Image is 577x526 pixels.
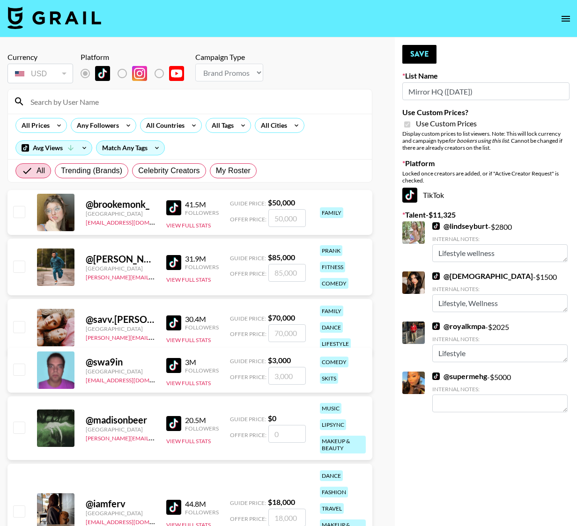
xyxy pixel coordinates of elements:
div: Followers [185,209,219,216]
div: Followers [185,509,219,516]
span: Guide Price: [230,255,266,262]
div: - $ 2025 [432,321,568,362]
a: [EMAIL_ADDRESS][DOMAIN_NAME] [86,517,180,526]
a: [PERSON_NAME][EMAIL_ADDRESS][DOMAIN_NAME] [86,332,224,341]
div: 30.4M [185,314,219,324]
div: [GEOGRAPHIC_DATA] [86,265,155,272]
div: Currency [7,52,73,62]
div: Any Followers [71,118,121,132]
img: TikTok [166,500,181,515]
span: Guide Price: [230,200,266,207]
div: All Tags [206,118,236,132]
div: Platform [81,52,192,62]
div: family [320,207,343,218]
div: Avg Views [16,141,92,155]
span: Celebrity Creators [138,165,200,176]
div: Match Any Tags [96,141,164,155]
img: TikTok [166,358,181,373]
div: comedy [320,278,348,289]
div: Currency is locked to USD [7,62,73,85]
div: [GEOGRAPHIC_DATA] [86,426,155,433]
img: TikTok [166,255,181,270]
strong: $ 18,000 [268,497,295,506]
label: Use Custom Prices? [402,108,570,117]
div: Internal Notes: [432,336,568,343]
div: Followers [185,263,219,270]
div: 3M [185,358,219,367]
input: Search by User Name [25,94,366,109]
div: fashion [320,487,348,497]
button: open drawer [556,9,575,28]
img: TikTok [402,188,417,203]
div: All Prices [16,118,52,132]
a: @royalkmpa [432,321,485,331]
div: USD [9,66,71,82]
div: - $ 1500 [432,271,568,312]
div: All Countries [141,118,186,132]
strong: $ 70,000 [268,313,295,322]
img: TikTok [166,200,181,215]
div: @ savv.[PERSON_NAME] [86,314,155,325]
span: All [37,165,45,176]
div: @ madisonbeer [86,414,155,426]
div: Internal Notes: [432,386,568,393]
span: Guide Price: [230,358,266,365]
span: Guide Price: [230,416,266,423]
strong: $ 3,000 [268,356,291,365]
img: TikTok [432,373,440,380]
div: List locked to TikTok. [81,64,192,83]
div: makeup & beauty [320,436,366,453]
a: @lindseyburt [432,221,488,231]
div: @ iamferv [86,498,155,510]
span: Offer Price: [230,515,266,522]
div: All Cities [255,118,289,132]
img: TikTok [432,322,440,330]
span: Use Custom Prices [416,119,477,128]
span: Offer Price: [230,216,266,223]
div: 44.8M [185,499,219,509]
div: Display custom prices to list viewers. Note: This will lock currency and campaign type . Cannot b... [402,130,570,151]
img: TikTok [166,315,181,330]
div: - $ 2800 [432,221,568,262]
img: TikTok [95,66,110,81]
input: 85,000 [268,264,306,282]
a: [PERSON_NAME][EMAIL_ADDRESS][DOMAIN_NAME] [86,272,224,281]
label: Talent - $ 11,325 [402,210,570,219]
div: Campaign Type [195,52,263,62]
button: Save [402,45,436,64]
div: - $ 5000 [432,372,568,412]
div: @ [PERSON_NAME].[PERSON_NAME] [86,253,155,265]
a: [PERSON_NAME][EMAIL_ADDRESS][DOMAIN_NAME] [86,433,224,442]
a: [EMAIL_ADDRESS][DOMAIN_NAME] [86,217,180,226]
strong: $ 85,000 [268,253,295,262]
img: Grail Talent [7,7,101,29]
span: Trending (Brands) [61,165,122,176]
textarea: Lifestyle wellness [432,244,568,262]
span: Offer Price: [230,431,266,438]
img: Instagram [132,66,147,81]
input: 50,000 [268,209,306,227]
img: TikTok [166,416,181,431]
div: family [320,306,343,316]
div: Followers [185,324,219,331]
em: for bookers using this list [448,137,509,144]
div: music [320,403,341,414]
a: [EMAIL_ADDRESS][DOMAIN_NAME] [86,375,180,384]
div: lipsync [320,419,346,430]
div: travel [320,503,344,514]
div: [GEOGRAPHIC_DATA] [86,368,155,375]
a: @[DEMOGRAPHIC_DATA] [432,271,533,281]
span: Offer Price: [230,373,266,380]
input: 70,000 [268,324,306,342]
div: prank [320,245,342,256]
span: Guide Price: [230,499,266,506]
input: 0 [268,425,306,443]
img: TikTok [432,222,440,230]
div: dance [320,470,343,481]
label: List Name [402,71,570,80]
textarea: Lifestyle, Wellness [432,294,568,312]
span: Offer Price: [230,270,266,277]
div: @ swa9in [86,356,155,368]
div: fitness [320,262,345,272]
button: View Full Stats [166,438,211,445]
